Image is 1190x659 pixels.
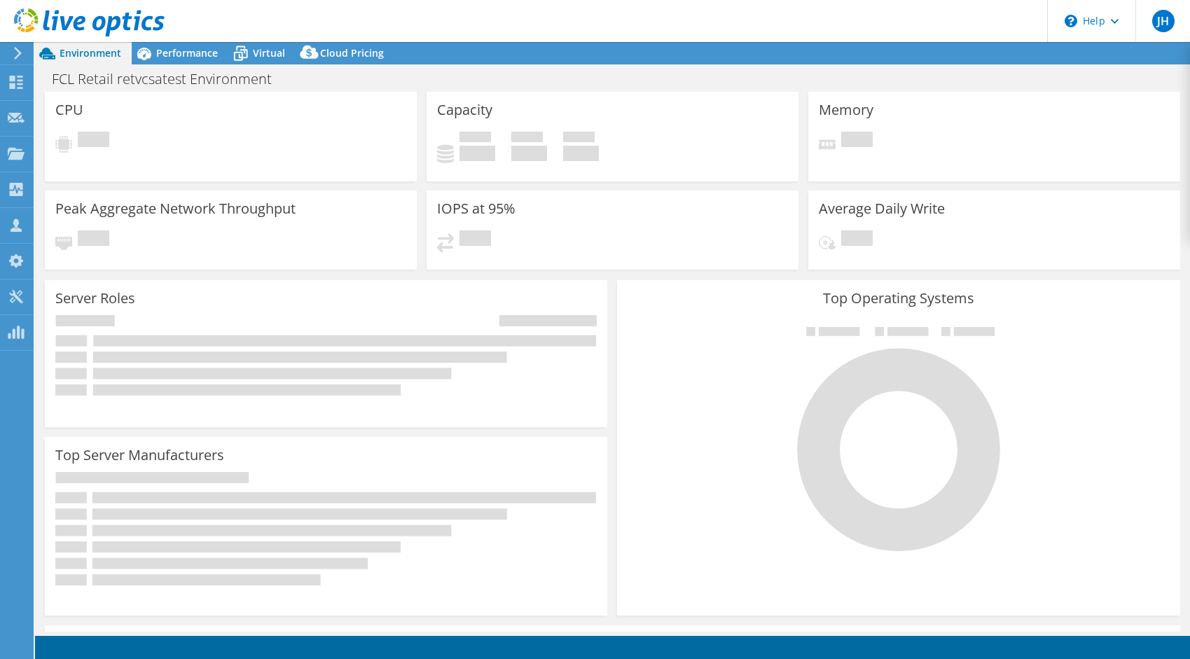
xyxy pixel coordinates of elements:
[511,132,543,146] span: Free
[819,201,945,216] h3: Average Daily Write
[563,146,599,161] h4: 0 GiB
[819,102,873,118] h3: Memory
[46,71,293,87] h1: FCL Retail retvcsatest Environment
[841,132,873,151] span: Pending
[459,146,495,161] h4: 0 GiB
[511,146,547,161] h4: 0 GiB
[253,46,285,60] span: Virtual
[55,201,296,216] h3: Peak Aggregate Network Throughput
[1065,15,1077,27] svg: \n
[320,46,384,60] span: Cloud Pricing
[1152,10,1175,32] span: JH
[78,132,109,151] span: Pending
[459,132,491,146] span: Used
[437,102,492,118] h3: Capacity
[459,230,491,249] span: Pending
[628,291,1169,306] h3: Top Operating Systems
[55,102,83,118] h3: CPU
[437,201,516,216] h3: IOPS at 95%
[60,46,121,60] span: Environment
[55,291,135,306] h3: Server Roles
[841,230,873,249] span: Pending
[563,132,595,146] span: Total
[78,230,109,249] span: Pending
[156,46,218,60] span: Performance
[55,448,224,463] h3: Top Server Manufacturers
